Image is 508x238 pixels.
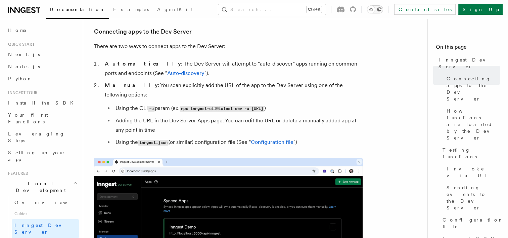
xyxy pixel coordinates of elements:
[440,144,500,163] a: Testing functions
[5,61,79,73] a: Node.js
[5,97,79,109] a: Install the SDK
[5,73,79,85] a: Python
[109,2,153,18] a: Examples
[436,43,500,54] h4: On this page
[157,7,193,12] span: AgentKit
[447,75,500,102] span: Connecting apps to the Dev Server
[440,214,500,233] a: Configuration file
[180,106,264,112] code: npx inngest-cli@latest dev -u [URL]
[12,196,79,208] a: Overview
[113,7,149,12] span: Examples
[113,104,363,113] li: Using the CLI param (ex. )
[8,112,48,124] span: Your first Functions
[8,100,78,106] span: Install the SDK
[12,208,79,219] span: Guides
[5,24,79,36] a: Home
[153,2,197,18] a: AgentKit
[8,27,27,34] span: Home
[105,61,181,67] strong: Automatically
[167,70,204,76] a: Auto-discovery
[8,52,40,57] span: Next.js
[105,82,158,88] strong: Manually
[367,5,383,13] button: Toggle dark mode
[438,56,500,70] span: Inngest Dev Server
[444,73,500,105] a: Connecting apps to the Dev Server
[94,42,363,51] p: There are two ways to connect apps to the Dev Server:
[307,6,322,13] kbd: Ctrl+K
[436,54,500,73] a: Inngest Dev Server
[5,177,79,196] button: Local Development
[14,200,84,205] span: Overview
[444,105,500,144] a: How functions are loaded by the Dev Server
[5,180,73,194] span: Local Development
[5,171,28,176] span: Features
[447,108,500,141] span: How functions are loaded by the Dev Server
[5,42,35,47] span: Quick start
[458,4,503,15] a: Sign Up
[12,219,79,238] a: Inngest Dev Server
[8,150,66,162] span: Setting up your app
[148,106,155,112] code: -u
[113,116,363,135] li: Adding the URL in the Dev Server Apps page. You can edit the URL or delete a manually added app a...
[443,147,500,160] span: Testing functions
[138,140,169,146] code: inngest.json
[444,182,500,214] a: Sending events to the Dev Server
[443,216,504,230] span: Configuration file
[50,7,105,12] span: Documentation
[5,147,79,165] a: Setting up your app
[5,48,79,61] a: Next.js
[5,128,79,147] a: Leveraging Steps
[447,184,500,211] span: Sending events to the Dev Server
[8,131,65,143] span: Leveraging Steps
[8,64,40,69] span: Node.js
[5,109,79,128] a: Your first Functions
[5,90,38,95] span: Inngest tour
[103,81,363,147] li: : You scan explicitly add the URL of the app to the Dev Server using one of the following options:
[218,4,326,15] button: Search...Ctrl+K
[8,76,33,81] span: Python
[394,4,456,15] a: Contact sales
[103,59,363,78] li: : The Dev Server will attempt to "auto-discover" apps running on common ports and endpoints (See ...
[113,137,363,147] li: Using the (or similar) configuration file (See " ")
[447,165,500,179] span: Invoke via UI
[251,139,293,145] a: Configuration file
[14,223,72,235] span: Inngest Dev Server
[444,163,500,182] a: Invoke via UI
[46,2,109,19] a: Documentation
[94,27,192,36] a: Connecting apps to the Dev Server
